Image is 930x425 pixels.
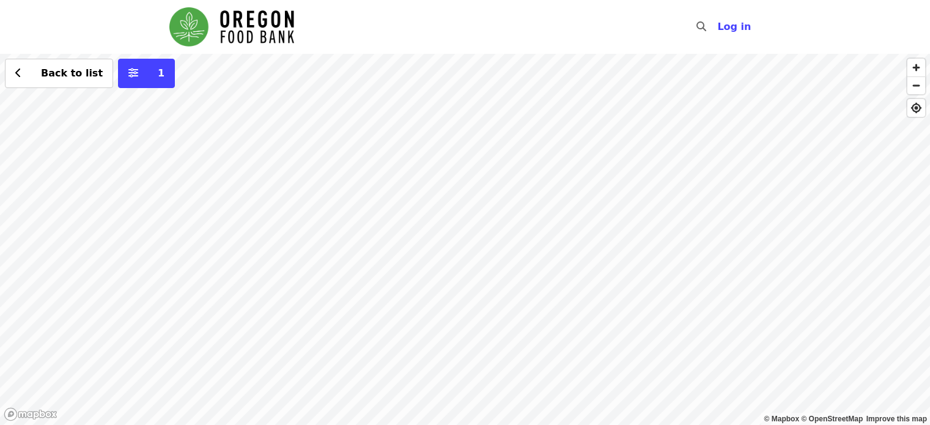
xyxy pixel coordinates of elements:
[696,21,706,32] i: search icon
[714,12,723,42] input: Search
[4,407,57,421] a: Mapbox logo
[5,59,113,88] button: Back to list
[907,99,925,117] button: Find My Location
[801,415,863,423] a: OpenStreetMap
[764,415,800,423] a: Mapbox
[866,415,927,423] a: Map feedback
[907,76,925,94] button: Zoom Out
[15,67,21,79] i: chevron-left icon
[907,59,925,76] button: Zoom In
[118,59,175,88] button: More filters (1 selected)
[128,67,138,79] i: sliders-h icon
[158,67,164,79] span: 1
[169,7,294,46] img: Oregon Food Bank - Home
[707,15,761,39] button: Log in
[41,67,103,79] span: Back to list
[717,21,751,32] span: Log in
